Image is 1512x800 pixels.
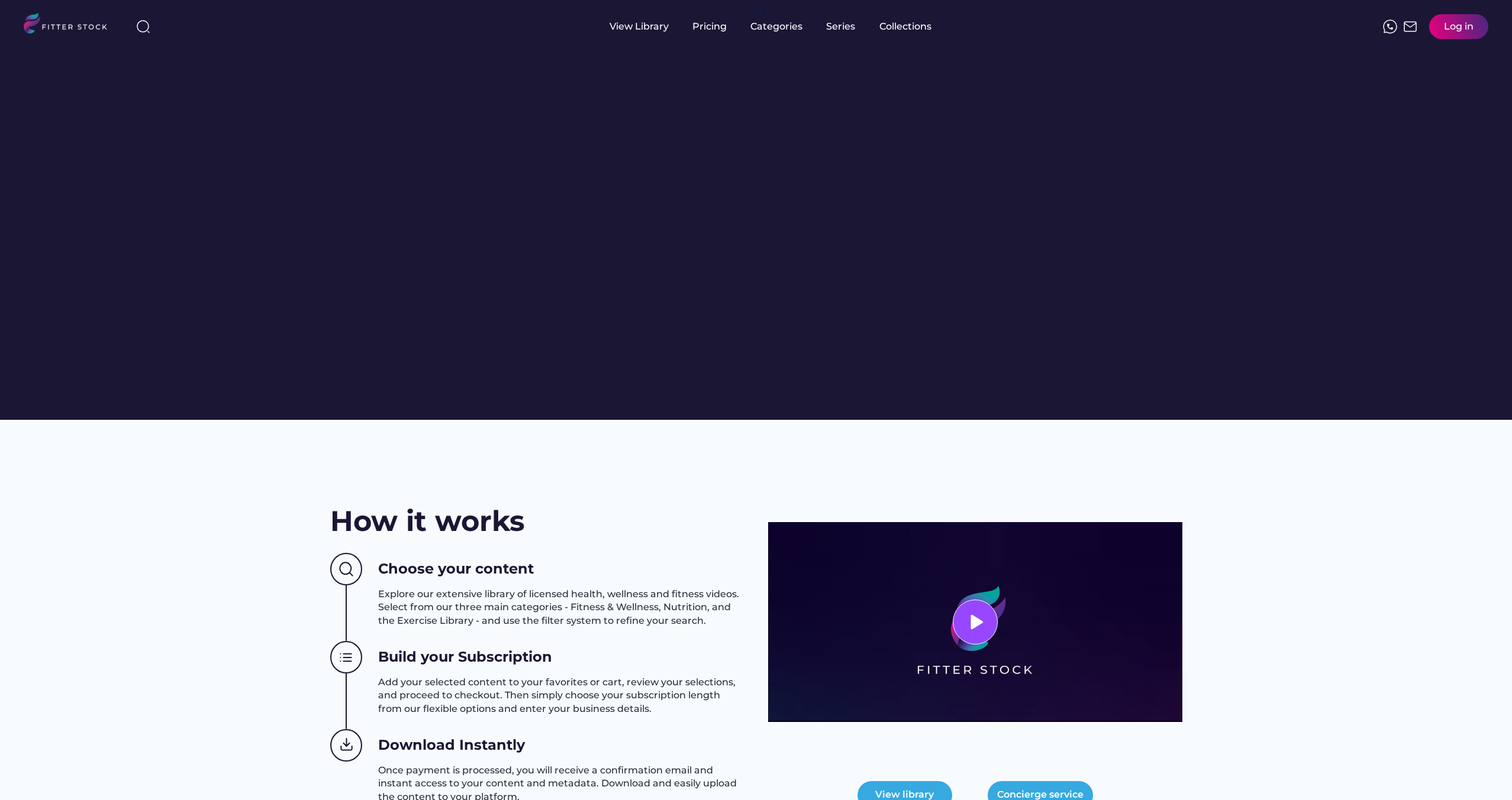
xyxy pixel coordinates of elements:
[750,20,802,33] div: Categories
[692,20,727,33] div: Pricing
[610,20,669,33] div: View Library
[1403,20,1417,34] img: Frame%2051.svg
[750,6,766,18] div: fvck
[378,559,534,579] h3: Choose your content
[330,501,524,541] h2: How it works
[136,20,150,34] img: search-normal%203.svg
[879,20,931,33] div: Collections
[1444,20,1474,33] div: Log in
[330,641,362,674] img: Group%201000002438.svg
[378,588,744,627] h3: Explore our extensive library of licensed health, wellness and fitness videos. Select from our th...
[768,522,1182,722] img: 3977569478e370cc298ad8aabb12f348.png
[330,553,362,586] img: Group%201000002437%20%282%29.svg
[378,647,552,667] h3: Build your Subscription
[378,676,744,715] h3: Add your selected content to your favorites or cart, review your selections, and proceed to check...
[330,729,362,762] img: Group%201000002439.svg
[826,20,856,33] div: Series
[1383,20,1397,34] img: meteor-icons_whatsapp%20%281%29.svg
[24,13,117,37] img: LOGO.svg
[378,735,525,755] h3: Download Instantly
